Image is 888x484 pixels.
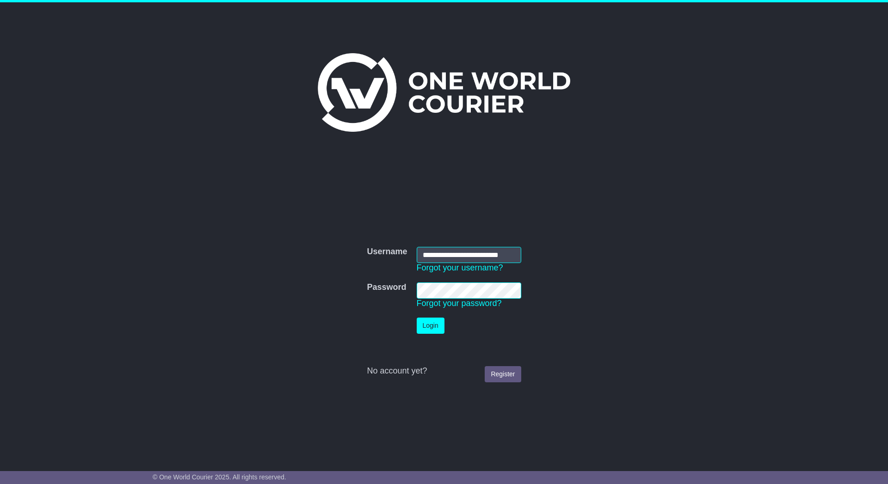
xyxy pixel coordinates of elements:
img: One World [318,53,570,132]
button: Login [417,318,444,334]
a: Register [485,366,521,382]
span: © One World Courier 2025. All rights reserved. [153,473,286,481]
a: Forgot your password? [417,299,502,308]
a: Forgot your username? [417,263,503,272]
label: Password [367,282,406,293]
div: No account yet? [367,366,521,376]
label: Username [367,247,407,257]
